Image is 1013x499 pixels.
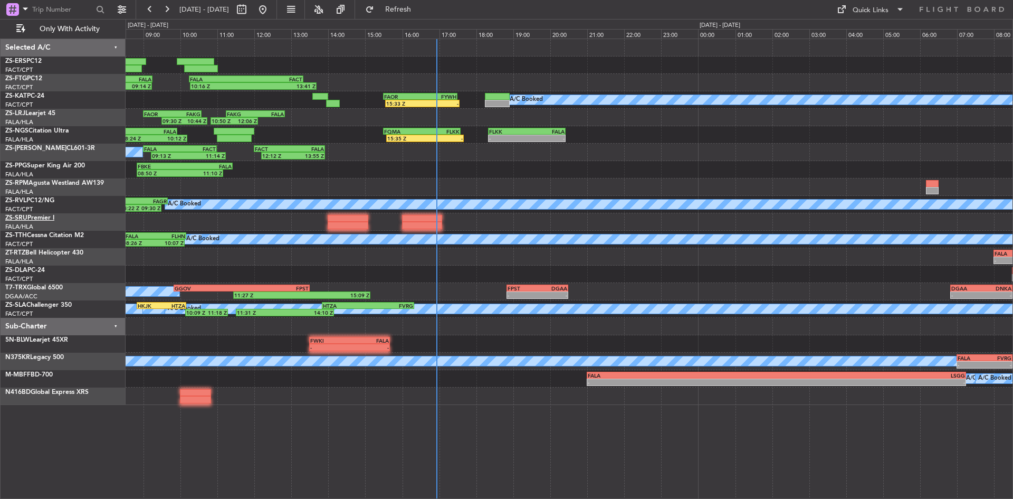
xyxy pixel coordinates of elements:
[152,153,188,159] div: 09:13 Z
[161,303,185,309] div: HTZA
[5,197,54,204] a: ZS-RVLPC12/NG
[5,240,33,248] a: FACT/CPT
[126,233,156,239] div: FALA
[5,267,45,274] a: ZS-DLAPC-24
[293,153,324,159] div: 13:55 Z
[5,389,31,396] span: N416BD
[5,285,63,291] a: T7-TRXGlobal 6500
[489,128,527,135] div: FLKK
[513,29,550,39] div: 19:00
[5,389,89,396] a: N416BDGlobal Express XRS
[588,372,777,379] div: FALA
[242,285,309,291] div: FPST
[5,205,33,213] a: FACT/CPT
[958,362,985,368] div: -
[5,337,30,343] span: 5N-BLW
[190,76,246,82] div: FALA
[5,293,37,300] a: DGAA/ACC
[5,136,33,144] a: FALA/HLA
[476,29,513,39] div: 18:00
[735,29,772,39] div: 01:00
[120,205,140,211] div: 08:22 Z
[5,128,28,134] span: ZS-NGS
[255,146,289,152] div: FACT
[5,93,27,99] span: ZS-KAT
[310,344,349,351] div: -
[154,135,186,142] div: 10:12 Z
[323,303,368,309] div: HTZA
[981,292,1011,298] div: -
[128,21,168,30] div: [DATE] - [DATE]
[5,76,27,82] span: ZS-FTG
[5,302,72,308] a: ZS-SLAChallenger 350
[118,83,151,89] div: 09:14 Z
[587,29,624,39] div: 21:00
[138,303,161,309] div: HKJK
[180,146,216,152] div: FACT
[5,302,26,308] span: ZS-SLA
[376,6,421,13] span: Refresh
[155,233,185,239] div: FLHN
[5,354,64,361] a: N375KRLegacy 500
[5,58,26,64] span: ZS-ERS
[538,285,568,291] div: DGAA
[5,258,33,266] a: FALA/HLA
[5,76,42,82] a: ZS-FTGPC12
[853,5,888,16] div: Quick Links
[262,153,293,159] div: 12:12 Z
[5,337,68,343] a: 5N-BLWLearjet 45XR
[217,29,254,39] div: 11:00
[951,292,981,298] div: -
[5,171,33,178] a: FALA/HLA
[5,250,83,256] a: ZT-RTZBell Helicopter 430
[527,128,564,135] div: FALA
[951,285,981,291] div: DGAA
[624,29,661,39] div: 22:00
[120,76,151,82] div: FALA
[138,163,185,170] div: FBKE
[237,309,285,316] div: 11:31 Z
[5,128,69,134] a: ZS-NGSCitation Ultra
[144,146,180,152] div: FALA
[5,310,33,318] a: FACT/CPT
[5,223,33,231] a: FALA/HLA
[184,118,206,124] div: 10:44 Z
[508,292,538,298] div: -
[140,205,160,211] div: 09:30 Z
[172,111,200,117] div: FAKG
[489,135,527,142] div: -
[439,29,476,39] div: 17:00
[700,21,740,30] div: [DATE] - [DATE]
[302,292,369,298] div: 15:09 Z
[163,118,184,124] div: 09:30 Z
[291,29,328,39] div: 13:00
[384,93,420,100] div: FAOR
[138,170,180,176] div: 08:50 Z
[5,354,30,361] span: N375KR
[883,29,920,39] div: 05:00
[5,110,25,117] span: ZS-LRJ
[328,29,365,39] div: 14:00
[5,101,33,109] a: FACT/CPT
[349,344,388,351] div: -
[191,83,253,89] div: 10:16 Z
[5,267,27,274] span: ZS-DLA
[832,1,910,18] button: Quick Links
[422,128,460,135] div: FLKK
[175,285,242,291] div: GGOV
[168,301,201,317] div: A/C Booked
[777,379,966,385] div: -
[5,232,27,239] span: ZS-TTH
[186,309,207,316] div: 10:09 Z
[661,29,698,39] div: 23:00
[27,25,111,33] span: Only With Activity
[772,29,809,39] div: 02:00
[698,29,735,39] div: 00:00
[5,93,44,99] a: ZS-KATPC-24
[957,29,994,39] div: 07:00
[846,29,883,39] div: 04:00
[421,93,456,100] div: FYWH
[188,153,225,159] div: 11:14 Z
[5,180,104,186] a: ZS-RPMAgusta Westland AW139
[5,110,55,117] a: ZS-LRJLearjet 45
